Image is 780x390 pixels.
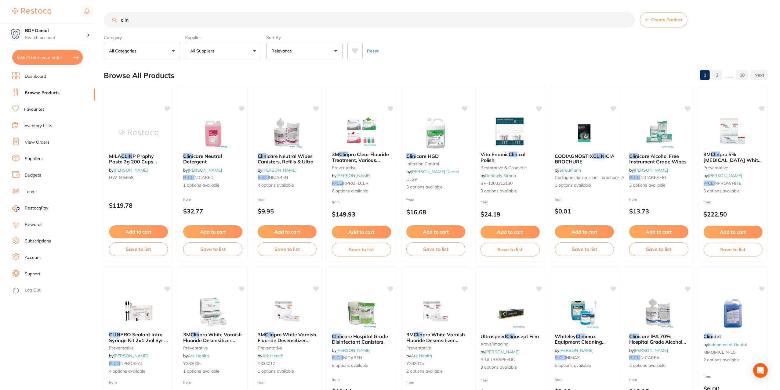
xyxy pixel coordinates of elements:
[640,12,687,27] button: Create Product
[109,175,133,180] span: HW-605658
[194,175,213,180] span: NICARED
[183,153,192,159] em: Clin
[704,226,763,238] button: Add to cart
[555,333,576,339] span: Whiteley
[12,50,83,65] button: $2,671.63 in your order
[109,332,168,343] b: CLINPRO Sealant Intro Syringe Kit 2x1.2ml Syr & Accessorie
[258,332,317,343] b: 3M Clinpro White Varnish Fluoride Desensitizer Melon
[481,226,539,238] button: Add to cart
[406,353,432,359] span: by
[564,118,604,148] img: CODIAGNOSTIX CLINICIANS BROCHURE
[640,175,666,180] span: NICAREAFIG
[629,175,640,180] em: P-CLI
[555,225,614,238] button: Add to cart
[183,242,242,256] button: Save to list
[713,333,721,339] span: idet
[258,208,317,215] p: $9.95
[12,5,51,19] a: Restocq Logo
[639,118,679,148] img: Clinicare Alcohol Free Instrument Grade Wipes
[262,353,283,359] a: Ark Health
[481,200,488,204] span: from
[109,368,168,374] span: 4 options available
[25,90,60,96] a: Browse Products
[576,333,585,339] em: Clin
[406,177,417,182] span: DL29
[183,331,190,338] span: 3M
[415,153,439,159] span: icare HGD
[481,334,539,339] b: Ultraspeed Clinasept Film
[651,17,682,22] span: Create Product
[193,296,233,327] img: 3M Clinpro White Varnish Fluoride Desensitizer Mint
[258,153,317,165] b: Clinicare Neutral Wipes Canisters, Refills & Ultra
[555,334,614,345] b: Whiteley Clinimax Equipment Cleaning Detergent
[560,348,594,353] a: [PERSON_NAME]
[265,331,274,338] em: Clin
[406,242,465,256] button: Save to list
[262,167,296,173] a: [PERSON_NAME]
[120,361,143,366] span: NPROSEAL
[24,123,52,129] a: Inventory Lists
[258,242,317,256] button: Save to list
[267,118,307,148] img: Clinicare Neutral Wipes Canisters, Refills & Ultra
[416,296,455,327] img: 3M Clinpro White Varnish Fluoride Desensitizer Cherry
[629,242,688,256] button: Save to list
[121,153,132,159] em: CLIN
[183,208,242,215] p: $32.77
[406,380,414,385] span: from
[555,153,622,165] span: ICIANS BROCHURE
[506,333,515,339] em: Clin
[185,35,261,40] label: Supplier
[332,181,343,186] em: P-CLI
[271,48,294,54] p: Relevance
[753,363,768,378] div: Open Intercom Messenger
[629,153,687,165] span: icare Alcohol Free Instrument Grade Wipes
[555,348,594,353] span: by
[406,331,414,338] span: 3M
[704,151,762,169] span: pro 5% [MEDICAL_DATA] White Varnish
[109,353,148,359] span: by
[555,153,593,159] span: CODIAGNOSTIX
[25,205,48,211] span: RestocqPay
[629,334,688,345] b: Clinicare IPA 70% Hospital Grade Alcohol Wipes
[104,43,180,59] button: All Categories
[485,349,519,355] a: [PERSON_NAME]
[490,116,530,147] img: Vita Enamic Clinical Polish
[481,188,539,194] span: 3 options available
[183,167,222,173] span: by
[109,331,168,349] span: PRO Sealant Intro Syringe Kit 2x1.2ml Syr & Accessorie
[109,167,148,173] span: by
[25,139,49,145] a: View Orders
[365,43,380,59] button: Reset
[342,116,381,147] img: 3M Clinpro Clear Fluoride Treatment, Various Flavours
[566,355,580,360] span: NIMAX
[258,380,266,385] span: from
[481,173,516,178] span: by
[342,298,381,329] img: Clinicare Hospital Grade Disinfectant Canisters,
[119,296,158,327] img: CLINPRO Sealant Intro Syringe Kit 2x1.2ml Syr & Accessorie
[564,298,604,329] img: Whiteley Clinimax Equipment Cleaning Detergent
[332,200,340,204] span: from
[406,198,414,202] span: from
[406,153,415,159] em: Clin
[258,197,266,202] span: from
[343,181,368,186] span: NPROFLCLR
[704,188,763,194] span: 5 options available
[336,348,371,353] a: [PERSON_NAME]
[104,35,180,40] label: Category
[109,361,120,366] em: P-CLI
[183,225,242,238] button: Add to cart
[183,353,209,359] span: by
[109,242,168,256] button: Save to list
[25,287,41,293] a: Log Out
[629,167,668,173] span: by
[481,181,513,186] span: BP-1000212130
[25,73,46,80] a: Dashboard
[416,118,455,148] img: Clinicare HGD
[332,173,371,178] span: by
[258,182,317,188] span: 4 options available
[406,184,465,190] span: 3 options available
[339,151,348,157] em: Clin
[704,152,763,163] b: 3M Clinpro 5% Sodium Fluoride White Varnish
[481,243,539,256] button: Save to list
[736,69,748,81] a: 18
